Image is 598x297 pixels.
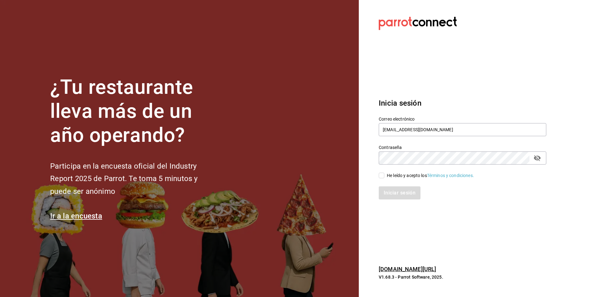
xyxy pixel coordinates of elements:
[427,173,474,178] a: Términos y condiciones.
[379,145,546,150] label: Contraseña
[50,160,218,198] h2: Participa en la encuesta oficial del Industry Report 2025 de Parrot. Te toma 5 minutos y puede se...
[379,274,546,280] p: V1.68.3 - Parrot Software, 2025.
[379,98,546,109] h3: Inicia sesión
[379,123,546,136] input: Ingresa tu correo electrónico
[379,266,436,272] a: [DOMAIN_NAME][URL]
[50,212,102,220] a: Ir a la encuesta
[387,172,474,179] div: He leído y acepto los
[50,75,218,147] h1: ¿Tu restaurante lleva más de un año operando?
[379,117,546,121] label: Correo electrónico
[532,153,543,163] button: passwordField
